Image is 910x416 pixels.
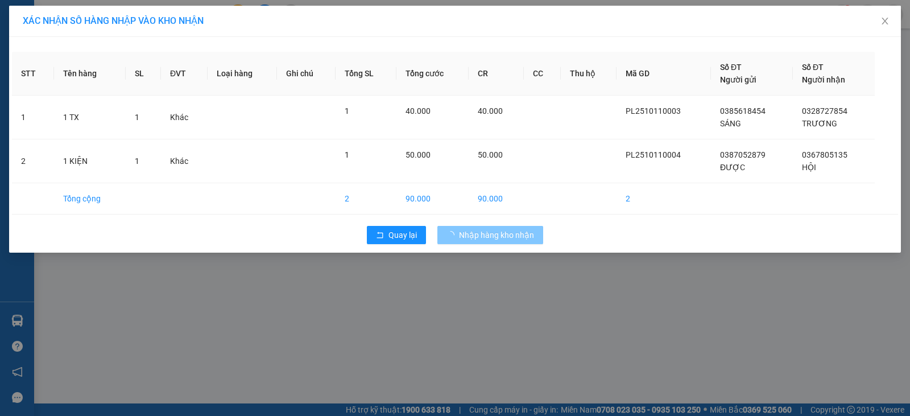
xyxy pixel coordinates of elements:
[720,119,741,128] span: SÁNG
[617,52,711,96] th: Mã GD
[478,150,503,159] span: 50.000
[802,163,816,172] span: HỘI
[720,106,766,116] span: 0385618454
[109,65,224,79] div: 0
[345,106,349,116] span: 1
[626,150,681,159] span: PL2510110004
[396,183,469,215] td: 90.000
[10,10,101,49] div: [PERSON_NAME] (BXMT)
[406,150,431,159] span: 50.000
[126,52,161,96] th: SL
[109,49,224,65] div: 0702677747
[376,231,384,240] span: rollback
[524,52,560,96] th: CC
[135,113,139,122] span: 1
[478,106,503,116] span: 40.000
[406,106,431,116] span: 40.000
[561,52,617,96] th: Thu hộ
[10,49,101,63] div: Nga
[109,10,224,35] div: [GEOGRAPHIC_DATA]
[459,229,534,241] span: Nhập hàng kho nhận
[12,139,54,183] td: 2
[10,63,101,79] div: 0909452948
[720,163,745,172] span: ĐƯỢC
[10,10,27,22] span: Gửi:
[869,6,901,38] button: Close
[469,52,524,96] th: CR
[277,52,336,96] th: Ghi chú
[345,150,349,159] span: 1
[880,17,890,26] span: close
[446,231,459,239] span: loading
[336,183,396,215] td: 2
[54,139,126,183] td: 1 KIỆN
[109,35,224,49] div: Hồng
[617,183,711,215] td: 2
[469,183,524,215] td: 90.000
[54,183,126,215] td: Tổng cộng
[54,52,126,96] th: Tên hàng
[802,119,837,128] span: TRƯƠNG
[161,96,208,139] td: Khác
[135,156,139,166] span: 1
[109,10,136,22] span: Nhận:
[720,75,756,84] span: Người gửi
[396,52,469,96] th: Tổng cước
[720,63,742,72] span: Số ĐT
[336,52,396,96] th: Tổng SL
[23,15,204,26] span: XÁC NHẬN SỐ HÀNG NHẬP VÀO KHO NHẬN
[12,52,54,96] th: STT
[626,106,681,116] span: PL2510110003
[208,52,277,96] th: Loại hàng
[388,229,417,241] span: Quay lại
[802,150,847,159] span: 0367805135
[720,150,766,159] span: 0387052879
[802,75,845,84] span: Người nhận
[437,226,543,244] button: Nhập hàng kho nhận
[12,96,54,139] td: 1
[54,96,126,139] td: 1 TX
[802,106,847,116] span: 0328727854
[161,139,208,183] td: Khác
[802,63,824,72] span: Số ĐT
[367,226,426,244] button: rollbackQuay lại
[161,52,208,96] th: ĐVT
